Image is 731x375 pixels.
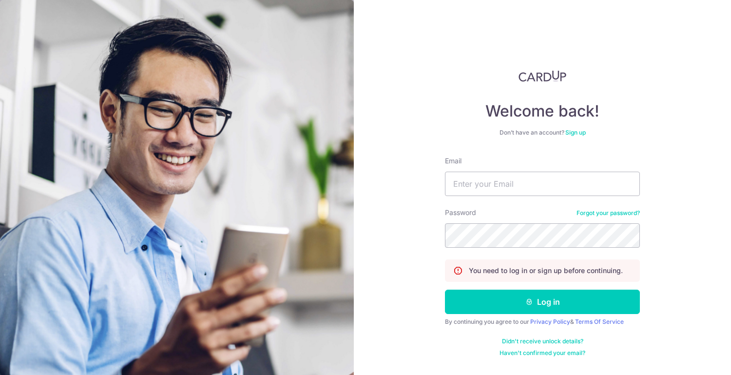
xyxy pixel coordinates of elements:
[445,129,640,137] div: Don’t have an account?
[445,101,640,121] h4: Welcome back!
[445,290,640,314] button: Log in
[575,318,624,325] a: Terms Of Service
[577,209,640,217] a: Forgot your password?
[445,156,462,166] label: Email
[500,349,585,357] a: Haven't confirmed your email?
[445,208,476,217] label: Password
[502,337,583,345] a: Didn't receive unlock details?
[445,172,640,196] input: Enter your Email
[565,129,586,136] a: Sign up
[469,266,623,276] p: You need to log in or sign up before continuing.
[519,70,566,82] img: CardUp Logo
[445,318,640,326] div: By continuing you agree to our &
[530,318,570,325] a: Privacy Policy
